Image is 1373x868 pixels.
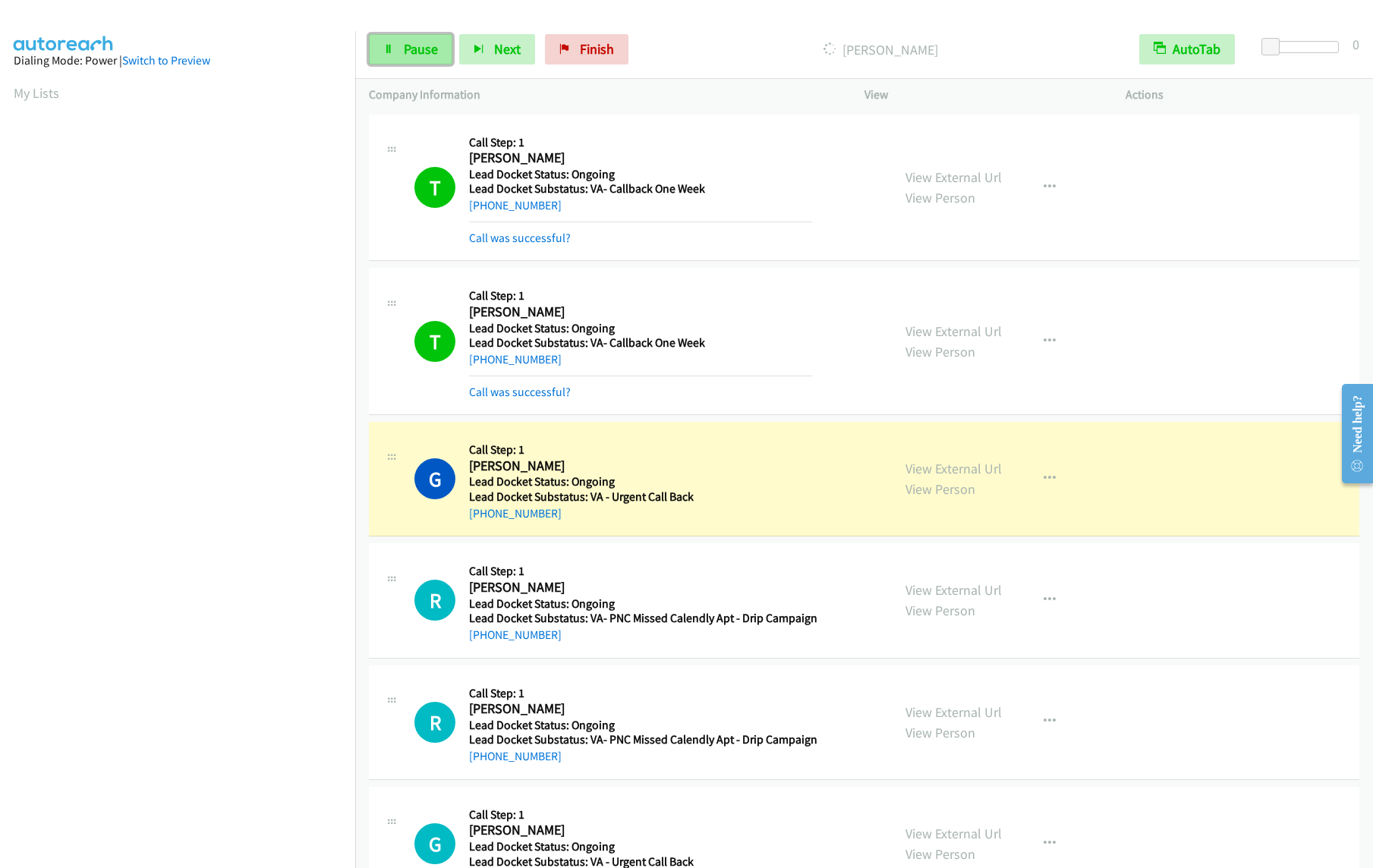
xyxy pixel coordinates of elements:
a: Call was successful? [469,385,571,399]
a: [PHONE_NUMBER] [469,352,562,366]
div: Delay between calls (in seconds) [1269,41,1339,53]
h5: Call Step: 1 [469,686,817,701]
a: View External Url [905,581,1002,599]
h2: [PERSON_NAME] [469,303,812,321]
h5: Call Step: 1 [469,442,812,458]
a: My Lists [14,84,59,102]
h2: [PERSON_NAME] [469,458,812,475]
button: AutoTab [1139,34,1235,64]
a: Finish [545,34,628,64]
h5: Call Step: 1 [469,564,817,579]
h1: R [414,580,455,621]
h2: [PERSON_NAME] [469,700,817,718]
h5: Lead Docket Status: Ongoing [469,474,812,489]
span: Next [494,40,521,58]
iframe: Dialpad [14,117,355,838]
h5: Call Step: 1 [469,807,694,822]
h1: G [414,823,455,864]
a: [PHONE_NUMBER] [469,506,562,520]
a: View External Url [905,825,1002,842]
h2: [PERSON_NAME] [469,149,812,167]
p: Company Information [369,86,837,104]
a: View External Url [905,460,1002,477]
h5: Call Step: 1 [469,135,812,150]
h5: Lead Docket Status: Ongoing [469,839,694,854]
a: View External Url [905,322,1002,340]
span: Finish [580,40,614,58]
h5: Lead Docket Status: Ongoing [469,596,817,612]
div: 0 [1353,34,1359,55]
button: Next [459,34,535,64]
h5: Lead Docket Status: Ongoing [469,321,812,336]
h5: Lead Docket Status: Ongoing [469,718,817,733]
a: View Person [905,480,975,498]
h1: R [414,702,455,743]
p: [PERSON_NAME] [649,39,1112,60]
h1: T [414,167,455,208]
a: View Person [905,845,975,863]
a: Pause [369,34,452,64]
h5: Lead Docket Status: Ongoing [469,167,812,182]
a: [PHONE_NUMBER] [469,198,562,212]
a: [PHONE_NUMBER] [469,627,562,642]
p: Actions [1126,86,1359,104]
a: View Person [905,343,975,360]
iframe: Resource Center [1329,373,1373,494]
h5: Lead Docket Substatus: VA- PNC Missed Calendly Apt - Drip Campaign [469,732,817,747]
span: Pause [404,40,438,58]
h5: Lead Docket Substatus: VA - Urgent Call Back [469,489,812,505]
a: View Person [905,602,975,619]
h2: [PERSON_NAME] [469,822,694,839]
p: View [864,86,1098,104]
div: The call is yet to be attempted [414,580,455,621]
h1: T [414,321,455,362]
h5: Lead Docket Substatus: VA- Callback One Week [469,335,812,351]
h1: G [414,458,455,499]
a: View Person [905,189,975,206]
a: Switch to Preview [122,53,210,68]
a: [PHONE_NUMBER] [469,749,562,763]
h2: [PERSON_NAME] [469,579,812,596]
div: Dialing Mode: Power | [14,52,342,70]
h5: Call Step: 1 [469,288,812,303]
a: View External Url [905,168,1002,186]
h5: Lead Docket Substatus: VA- Callback One Week [469,181,812,197]
div: The call is yet to be attempted [414,823,455,864]
a: Call was successful? [469,231,571,245]
a: View External Url [905,703,1002,721]
div: The call is yet to be attempted [414,702,455,743]
a: View Person [905,724,975,741]
h5: Lead Docket Substatus: VA- PNC Missed Calendly Apt - Drip Campaign [469,611,817,626]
